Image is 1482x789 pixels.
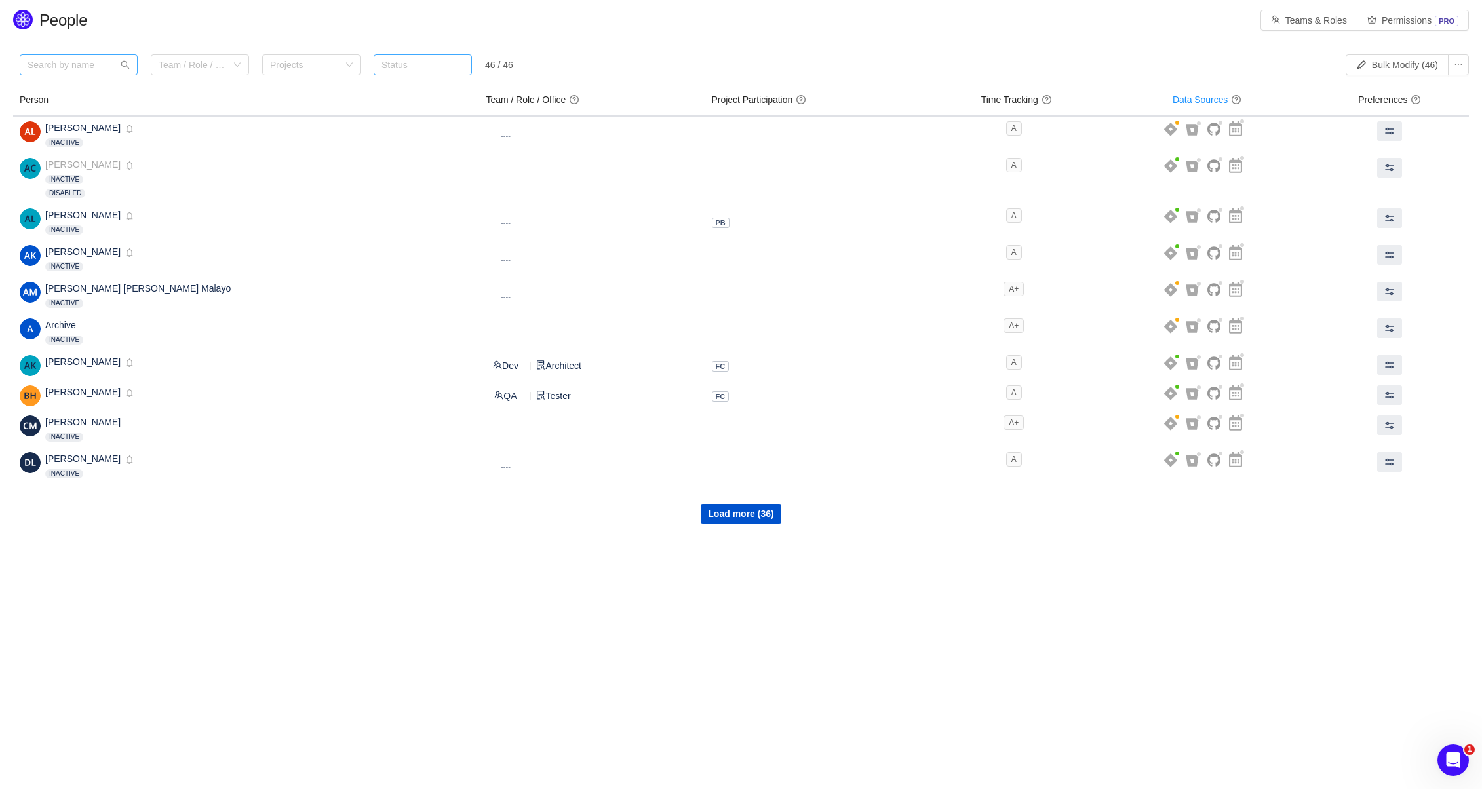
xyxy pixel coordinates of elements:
[13,10,33,29] img: Quantify
[1173,94,1228,105] a: Data Sources
[501,219,511,227] small: ----
[493,360,518,371] span: Dev
[345,61,353,70] i: icon: down
[45,453,121,464] span: [PERSON_NAME]
[1006,208,1022,223] span: A
[270,58,341,71] div: Projects
[45,320,76,330] span: Archive
[1411,94,1421,105] span: question
[501,132,511,140] small: ----
[45,433,83,442] aui-badge: Inactive
[493,360,502,370] i: icon: team
[45,356,121,367] span: [PERSON_NAME]
[1006,355,1022,370] span: A
[45,469,83,478] aui-badge: Inactive
[20,93,473,106] h4: Person
[1004,282,1024,296] span: A+
[20,54,138,75] input: Search by name
[1448,54,1469,75] button: icon: ellipsis
[121,60,130,69] i: icon: search
[536,360,545,370] i: icon: solution
[1437,744,1469,776] iframe: Intercom live chat
[796,94,806,105] span: question
[1357,10,1469,31] button: icon: crownPermissionsPRO
[1346,54,1449,75] button: Bulk Modify (46)
[45,189,85,198] aui-badge: Disabled
[1004,415,1024,430] span: A+
[45,336,83,345] aui-badge: Inactive
[125,248,134,257] i: icon: bell
[20,452,41,473] img: 57f90805a77b89399a7760578471abd0
[1006,158,1022,172] span: A
[45,159,121,170] span: [PERSON_NAME]
[125,358,134,367] i: icon: bell
[501,256,511,263] small: ----
[1006,452,1022,467] span: A
[159,58,227,71] div: Team / Role / Office
[45,210,121,220] span: [PERSON_NAME]
[381,58,458,71] div: Status
[20,208,41,229] img: 92f1b4cc7ce503d4b3830e7921a2317d
[45,225,83,235] aui-badge: Inactive
[501,463,511,471] small: ----
[494,391,517,401] span: QA
[45,387,121,397] span: [PERSON_NAME]
[1006,121,1022,136] span: A
[45,138,83,147] aui-badge: Inactive
[45,417,121,427] span: [PERSON_NAME]
[20,355,41,376] img: f916e1787015ab97ffba363a2f65d6ec
[501,175,511,183] small: ----
[716,219,726,227] span: PB
[20,245,41,266] img: f1e10b3552950c7e4f3193608992a371
[494,391,503,400] i: icon: team
[20,121,41,142] img: 254d0fab6243194e051957b51e72ae50
[1004,318,1024,333] span: A+
[569,94,579,105] span: question
[125,212,134,220] i: icon: bell
[20,385,41,406] img: 8c2c51565e082b40a31c0226f782c824
[1260,10,1357,31] button: icon: teamTeams & Roles
[716,393,726,400] span: FC
[20,415,41,436] img: abed4fd7ea32a30e8cda3bf4301d4479
[125,125,134,133] i: icon: bell
[45,262,83,271] aui-badge: Inactive
[20,282,41,303] img: 7da6d0edb5b2962966ff6d67806d8a00
[1006,245,1022,260] span: A
[501,426,511,434] small: ----
[45,123,121,133] span: [PERSON_NAME]
[20,158,41,179] img: ed44c141782a4b4d1fb2f2b55416ba6c
[701,504,781,524] button: Load more (36)
[125,455,134,464] i: icon: bell
[20,318,41,339] img: 3629d53c82f0974240f276e7ebf610e4
[536,391,570,401] span: Tester
[45,299,83,308] aui-badge: Inactive
[1358,94,1421,105] span: Preferences
[501,292,511,300] small: ----
[233,61,241,70] i: icon: down
[45,283,231,294] span: [PERSON_NAME] [PERSON_NAME] Malayo
[1006,385,1022,400] span: A
[125,161,134,170] i: icon: bell
[1464,744,1475,755] span: 1
[536,360,581,371] span: Architect
[501,329,511,337] small: ----
[485,60,513,70] div: 46 / 46
[486,93,698,106] h4: Team / Role / Office
[712,94,807,105] span: Project Participation
[125,389,134,397] i: icon: bell
[39,10,317,30] h1: People
[1231,94,1241,105] span: question
[45,175,83,184] aui-badge: Inactive
[936,93,1097,106] h4: Time Tracking
[45,246,121,257] span: [PERSON_NAME]
[716,362,726,370] span: FC
[536,391,545,400] i: icon: solution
